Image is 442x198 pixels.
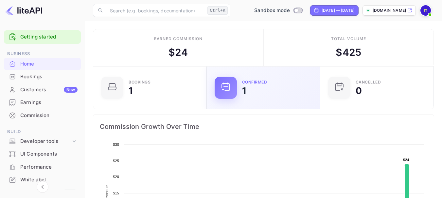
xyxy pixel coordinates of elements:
div: [DATE] — [DATE] [322,8,354,13]
div: Bookings [20,73,78,81]
div: Home [20,60,78,68]
div: Switch to Production mode [252,7,305,14]
div: Customers [20,86,78,94]
div: Commission [20,112,78,119]
text: $25 [113,159,119,163]
text: $20 [113,175,119,179]
a: Earnings [4,96,81,108]
a: Home [4,58,81,70]
div: Performance [20,163,78,171]
a: CustomersNew [4,84,81,96]
div: UI Components [4,148,81,160]
div: Developer tools [20,138,71,145]
div: Ctrl+K [207,6,228,15]
div: $ 425 [336,45,361,60]
span: Business [4,50,81,57]
img: LiteAPI logo [5,5,42,16]
div: Total volume [331,36,366,42]
div: Getting started [4,30,81,44]
div: Bookings [129,80,150,84]
text: $30 [113,143,119,146]
div: Earned commission [154,36,203,42]
span: Sandbox mode [254,7,290,14]
div: Earnings [20,99,78,106]
div: Performance [4,161,81,174]
div: 1 [242,86,246,95]
div: Whitelabel [20,176,78,184]
div: 0 [356,86,362,95]
div: UI Components [20,150,78,158]
div: 1 [129,86,133,95]
p: [DOMAIN_NAME] [373,8,406,13]
text: $24 [403,158,410,162]
button: Collapse navigation [37,181,48,193]
div: Developer tools [4,136,81,147]
a: Getting started [20,33,78,41]
div: Click to change the date range period [310,5,359,16]
a: Whitelabel [4,174,81,186]
div: $ 24 [168,45,188,60]
span: Commission Growth Over Time [100,121,427,132]
a: UI Components [4,148,81,160]
div: New [64,87,78,93]
img: IMKAN TOURS [420,5,431,16]
a: Bookings [4,70,81,83]
input: Search (e.g. bookings, documentation) [106,4,205,17]
a: Performance [4,161,81,173]
div: Confirmed [242,80,267,84]
text: $15 [113,191,119,195]
a: Commission [4,109,81,121]
div: CANCELLED [356,80,381,84]
span: Build [4,128,81,135]
div: Whitelabel [4,174,81,186]
div: Home [4,58,81,70]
